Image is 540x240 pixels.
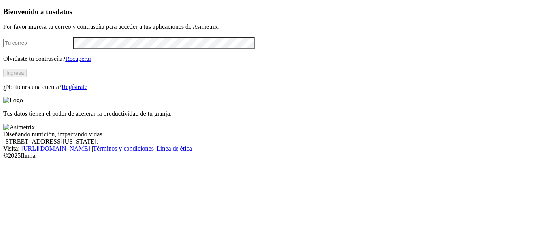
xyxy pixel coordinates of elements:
a: Línea de ética [157,145,192,152]
span: datos [55,8,72,16]
a: Regístrate [62,83,87,90]
a: Términos y condiciones [93,145,154,152]
a: [URL][DOMAIN_NAME] [21,145,90,152]
img: Asimetrix [3,124,35,131]
p: Tus datos tienen el poder de acelerar la productividad de tu granja. [3,110,537,117]
div: © 2025 Iluma [3,152,537,159]
a: Recuperar [65,55,91,62]
p: Por favor ingresa tu correo y contraseña para acceder a tus aplicaciones de Asimetrix: [3,23,537,30]
p: ¿No tienes una cuenta? [3,83,537,91]
p: Olvidaste tu contraseña? [3,55,537,62]
div: Diseñando nutrición, impactando vidas. [3,131,537,138]
div: [STREET_ADDRESS][US_STATE]. [3,138,537,145]
h3: Bienvenido a tus [3,8,537,16]
input: Tu correo [3,39,73,47]
button: Ingresa [3,69,27,77]
img: Logo [3,97,23,104]
div: Visita : | | [3,145,537,152]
